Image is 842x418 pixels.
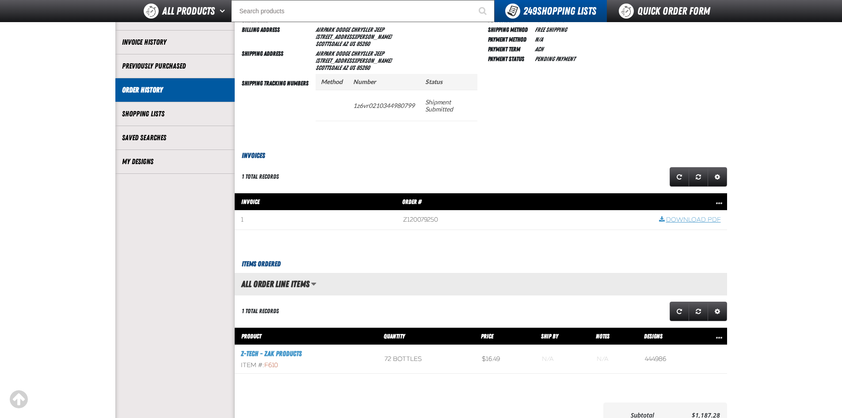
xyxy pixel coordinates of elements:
[316,57,392,64] span: [STREET_ADDRESS][PERSON_NAME]
[536,345,591,374] td: Blank
[402,198,422,205] span: Order #
[476,345,536,374] td: $16.49
[316,64,341,71] span: SCOTTSDALE
[349,40,355,47] span: US
[488,54,531,63] td: Payment Status
[644,333,663,340] span: Designs
[420,74,477,90] th: Status
[343,40,348,47] span: AZ
[122,109,228,119] a: Shopping Lists
[122,157,228,167] a: My Designs
[316,33,392,40] span: [STREET_ADDRESS][PERSON_NAME]
[348,74,420,90] th: Number
[488,24,531,34] td: Shipping Method
[235,211,397,230] td: 1
[523,5,596,17] span: Shopping Lists
[241,333,261,340] span: Product
[122,85,228,95] a: Order History
[708,167,727,187] a: Expand or Collapse Grid Settings
[670,167,689,187] a: Refresh grid action
[316,74,348,90] th: Method
[689,167,708,187] a: Reset grid action
[349,64,355,71] span: US
[241,198,259,205] span: Invoice
[242,307,279,315] div: 1 total records
[235,279,309,289] h2: All Order Line Items
[639,345,705,374] td: 444986
[591,345,638,374] td: Blank
[488,44,531,54] td: Payment Term
[235,259,727,269] h3: Items Ordered
[122,133,228,143] a: Saved Searches
[689,302,708,321] a: Reset grid action
[670,302,689,321] a: Refresh grid action
[316,40,341,47] span: SCOTTSDALE
[523,5,537,17] strong: 249
[348,90,420,121] td: 1z6vr0210344980799
[384,333,405,340] span: Quantity
[343,64,348,71] span: AZ
[541,333,558,340] span: Ship By
[122,37,228,47] a: Invoice History
[535,26,567,33] span: Free Shipping
[596,333,610,340] span: Notes
[242,48,312,72] td: Shipping Address
[397,211,652,230] td: Z120079250
[705,327,727,345] th: Row actions
[264,361,278,369] span: F610
[659,216,721,224] a: Download PDF row action
[241,349,301,358] a: Z-Tech - ZAK Products
[420,90,477,121] td: Shipment Submitted
[241,361,372,370] div: Item #:
[242,24,312,48] td: Billing Address
[488,34,531,44] td: Payment Method
[242,72,312,136] td: Shipping Tracking Numbers
[162,3,215,19] span: All Products
[378,345,476,374] td: 72 bottles
[653,193,727,211] th: Row actions
[311,276,316,291] button: Manage grid views. Current view is All Order Line Items
[9,390,28,409] div: Scroll to the top
[356,40,370,47] bdo: 85260
[535,36,543,43] span: N/A
[356,64,370,71] bdo: 85260
[316,50,384,57] span: Airpark Dodge Chrysler Jeep
[481,333,493,340] span: Price
[535,55,575,62] span: Pending payment
[708,302,727,321] a: Expand or Collapse Grid Settings
[242,173,279,181] div: 1 total records
[122,61,228,71] a: Previously Purchased
[316,26,384,33] span: Airpark Dodge Chrysler Jeep
[235,150,727,161] h3: Invoices
[535,46,543,53] span: ACH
